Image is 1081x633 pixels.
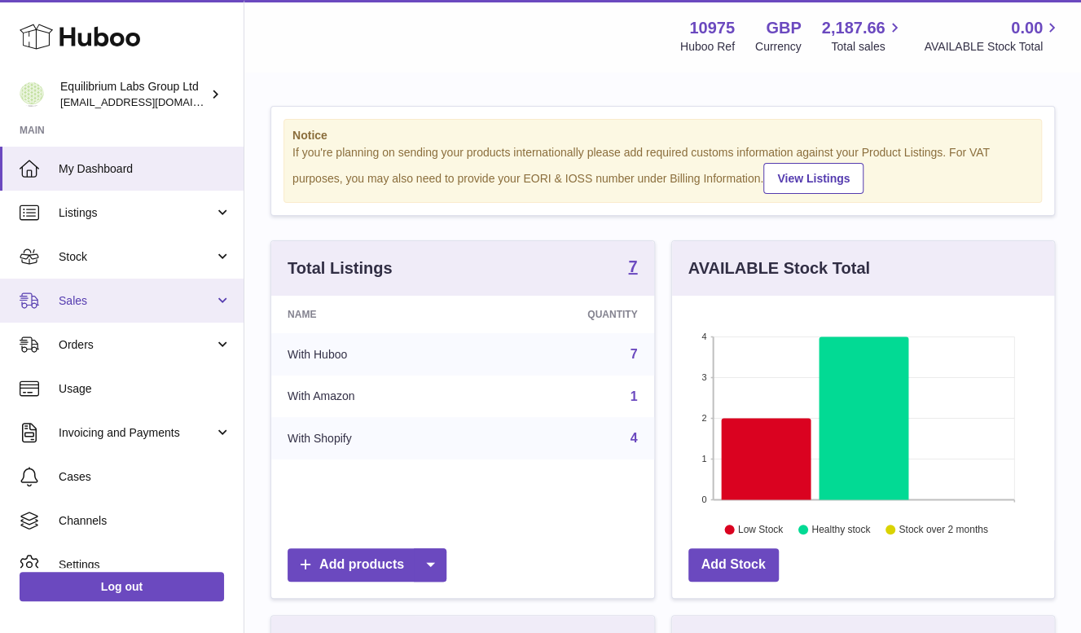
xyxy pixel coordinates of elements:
span: Stock [59,249,214,265]
span: Settings [59,557,231,573]
img: huboo@equilibriumlabs.com [20,82,44,107]
strong: 7 [628,258,637,275]
div: Currency [755,39,802,55]
span: AVAILABLE Stock Total [924,39,1061,55]
td: With Shopify [271,417,481,459]
text: 4 [701,332,706,341]
span: Sales [59,293,214,309]
a: 1 [631,389,638,403]
a: 7 [631,347,638,361]
a: 4 [631,431,638,445]
text: 0 [701,495,706,504]
span: 0.00 [1011,17,1043,39]
text: 2 [701,413,706,423]
text: Healthy stock [811,524,871,535]
span: [EMAIL_ADDRESS][DOMAIN_NAME] [60,95,239,108]
a: View Listings [763,163,863,194]
a: 7 [628,258,637,278]
h3: Total Listings [288,257,393,279]
td: With Amazon [271,376,481,418]
strong: GBP [766,17,801,39]
a: 0.00 AVAILABLE Stock Total [924,17,1061,55]
th: Quantity [481,296,654,333]
span: Total sales [831,39,903,55]
strong: Notice [292,128,1033,143]
a: Add Stock [688,548,779,582]
span: Invoicing and Payments [59,425,214,441]
text: 3 [701,372,706,382]
text: Low Stock [737,524,783,535]
div: Huboo Ref [680,39,735,55]
th: Name [271,296,481,333]
a: Add products [288,548,446,582]
td: With Huboo [271,333,481,376]
text: Stock over 2 months [899,524,987,535]
a: Log out [20,572,224,601]
span: Usage [59,381,231,397]
span: 2,187.66 [822,17,885,39]
a: 2,187.66 Total sales [822,17,904,55]
text: 1 [701,454,706,464]
span: My Dashboard [59,161,231,177]
span: Listings [59,205,214,221]
span: Channels [59,513,231,529]
h3: AVAILABLE Stock Total [688,257,870,279]
div: Equilibrium Labs Group Ltd [60,79,207,110]
div: If you're planning on sending your products internationally please add required customs informati... [292,145,1033,194]
span: Orders [59,337,214,353]
span: Cases [59,469,231,485]
strong: 10975 [689,17,735,39]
